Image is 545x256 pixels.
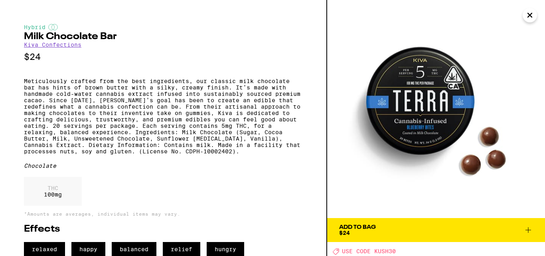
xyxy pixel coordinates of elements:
h2: Effects [24,224,302,234]
p: Meticulously crafted from the best ingredients, our classic milk chocolate bar has hints of brown... [24,78,302,155]
span: Hi. Need any help? [5,6,57,12]
span: USE CODE KUSH30 [342,248,396,255]
div: Hybrid [24,24,302,30]
span: $24 [339,230,350,236]
div: 100 mg [24,177,82,206]
img: hybridColor.svg [48,24,58,30]
button: Close [523,8,537,22]
p: THC [44,185,62,191]
button: Add To Bag$24 [327,218,545,242]
p: $24 [24,52,302,62]
div: Add To Bag [339,224,376,230]
p: *Amounts are averages, individual items may vary. [24,211,302,216]
h2: Milk Chocolate Bar [24,32,302,42]
a: Kiva Confections [24,42,81,48]
div: Chocolate [24,163,302,169]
